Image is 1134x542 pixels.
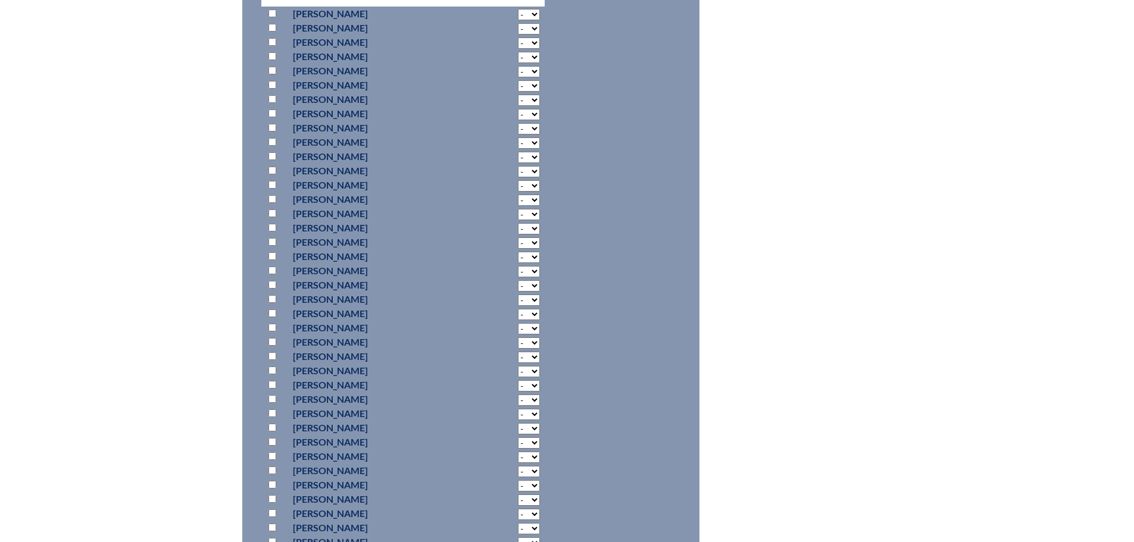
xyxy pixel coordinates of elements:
p: [PERSON_NAME] [293,492,474,506]
p: [PERSON_NAME] [293,49,474,64]
p: [PERSON_NAME] [293,221,474,235]
p: [PERSON_NAME] [293,121,474,135]
p: [PERSON_NAME] [293,135,474,149]
p: [PERSON_NAME] [293,449,474,463]
p: [PERSON_NAME] [293,321,474,335]
p: [PERSON_NAME] [293,106,474,121]
p: [PERSON_NAME] [293,178,474,192]
p: [PERSON_NAME] [293,306,474,321]
p: [PERSON_NAME] [293,364,474,378]
p: [PERSON_NAME] [293,235,474,249]
p: [PERSON_NAME] [293,335,474,349]
p: [PERSON_NAME] [293,21,474,35]
p: [PERSON_NAME] [293,349,474,364]
p: [PERSON_NAME] [293,521,474,535]
p: [PERSON_NAME] [293,478,474,492]
p: [PERSON_NAME] [293,421,474,435]
p: [PERSON_NAME] [293,149,474,164]
p: [PERSON_NAME] [293,192,474,206]
p: [PERSON_NAME] [293,249,474,264]
p: [PERSON_NAME] [293,278,474,292]
p: [PERSON_NAME] [293,264,474,278]
p: [PERSON_NAME] [293,292,474,306]
p: [PERSON_NAME] [293,78,474,92]
p: [PERSON_NAME] [293,506,474,521]
p: [PERSON_NAME] [293,92,474,106]
p: [PERSON_NAME] [293,35,474,49]
p: [PERSON_NAME] [293,392,474,406]
p: [PERSON_NAME] [293,206,474,221]
p: [PERSON_NAME] [293,435,474,449]
p: [PERSON_NAME] [293,406,474,421]
p: [PERSON_NAME] [293,64,474,78]
p: [PERSON_NAME] [293,7,474,21]
p: [PERSON_NAME] [293,164,474,178]
p: [PERSON_NAME] [293,463,474,478]
p: [PERSON_NAME] [293,378,474,392]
